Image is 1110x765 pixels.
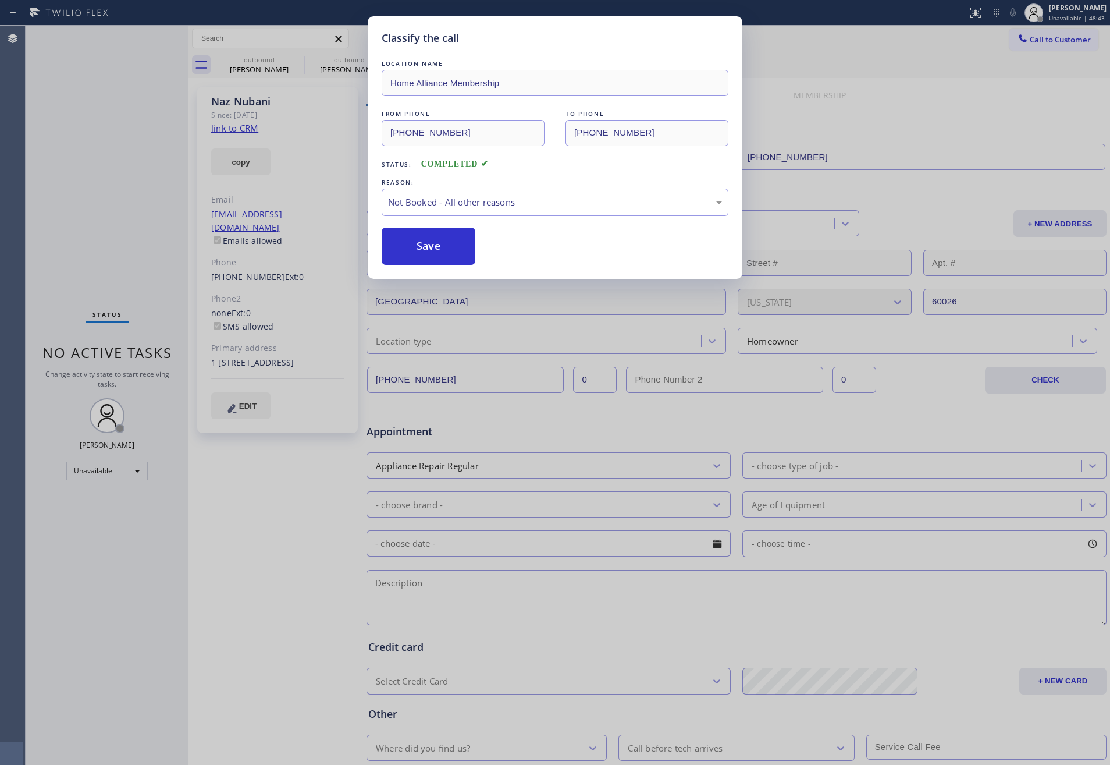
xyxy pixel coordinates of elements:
div: REASON: [382,176,728,189]
div: TO PHONE [565,108,728,120]
span: COMPLETED [421,160,489,168]
span: Status: [382,160,412,168]
input: From phone [382,120,545,146]
h5: Classify the call [382,30,459,46]
input: To phone [565,120,728,146]
div: LOCATION NAME [382,58,728,70]
button: Save [382,228,475,265]
div: Not Booked - All other reasons [388,196,722,209]
div: FROM PHONE [382,108,545,120]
